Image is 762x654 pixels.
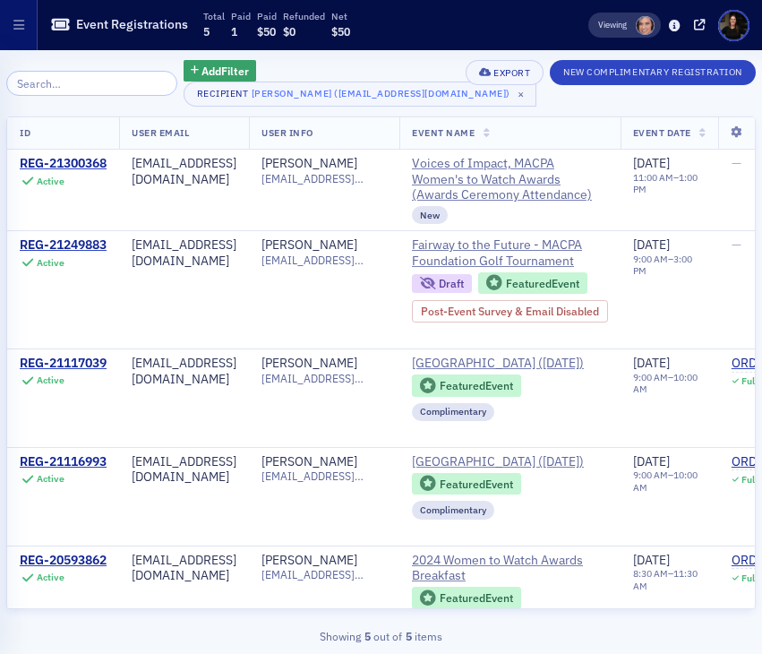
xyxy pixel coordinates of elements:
[633,568,706,591] div: –
[633,469,698,493] time: 10:00 AM
[633,254,706,277] div: –
[633,371,668,383] time: 9:00 AM
[261,553,357,569] a: [PERSON_NAME]
[633,253,692,277] time: 3:00 PM
[550,60,756,85] button: New Complimentary Registration
[633,371,698,395] time: 10:00 AM
[257,24,276,39] span: $50
[412,553,608,584] a: 2024 Women to Watch Awards Breakfast
[633,237,670,253] span: [DATE]
[633,171,698,195] time: 1:00 PM
[412,356,584,372] span: MACPA Town Hall (August 2025)
[231,10,251,22] p: Paid
[261,254,387,267] span: [EMAIL_ADDRESS][DOMAIN_NAME]
[197,88,249,99] div: Recipient
[636,16,655,35] span: Katie Foo
[412,454,584,470] span: MACPA Town Hall (July 2025)
[201,63,249,79] span: Add Filter
[633,453,670,469] span: [DATE]
[203,10,225,22] p: Total
[20,156,107,172] a: REG-21300368
[184,60,257,82] button: AddFilter
[633,126,691,139] span: Event Date
[20,454,107,470] a: REG-21116993
[402,628,415,644] strong: 5
[633,253,668,265] time: 9:00 AM
[331,10,350,22] p: Net
[37,473,64,485] div: Active
[633,552,670,568] span: [DATE]
[261,172,387,185] span: [EMAIL_ADDRESS][DOMAIN_NAME]
[412,237,608,269] a: Fairway to the Future - MACPA Foundation Golf Tournament
[252,85,510,103] div: [PERSON_NAME] ([EMAIL_ADDRESS][DOMAIN_NAME])
[261,156,357,172] a: [PERSON_NAME]
[132,356,236,387] div: [EMAIL_ADDRESS][DOMAIN_NAME]
[37,374,64,386] div: Active
[412,501,494,519] div: Complimentary
[331,24,350,39] span: $50
[598,19,627,31] span: Viewing
[283,24,295,39] span: $0
[132,237,236,269] div: [EMAIL_ADDRESS][DOMAIN_NAME]
[440,593,513,603] div: Featured Event
[478,272,587,295] div: Featured Event
[412,126,475,139] span: Event Name
[261,454,357,470] a: [PERSON_NAME]
[412,206,448,224] div: New
[412,300,608,322] div: Post-Event Survey
[231,24,237,39] span: 1
[550,63,756,79] a: New Complimentary Registration
[261,568,387,581] span: [EMAIL_ADDRESS][DOMAIN_NAME]
[37,257,64,269] div: Active
[513,86,529,102] span: ×
[633,469,668,481] time: 9:00 AM
[440,479,513,489] div: Featured Event
[20,553,107,569] a: REG-20593862
[493,68,530,78] div: Export
[633,372,706,395] div: –
[283,10,325,22] p: Refunded
[261,469,387,483] span: [EMAIL_ADDRESS][DOMAIN_NAME]
[412,473,521,495] div: Featured Event
[440,381,513,391] div: Featured Event
[439,279,464,288] div: Draft
[633,567,668,580] time: 8:30 AM
[633,469,706,493] div: –
[412,403,494,421] div: Complimentary
[132,454,236,486] div: [EMAIL_ADDRESS][DOMAIN_NAME]
[261,356,357,372] a: [PERSON_NAME]
[20,126,30,139] span: ID
[412,587,521,609] div: Featured Event
[20,356,107,372] a: REG-21117039
[412,156,608,203] a: Voices of Impact, MACPA Women's to Watch Awards (Awards Ceremony Attendance)
[412,454,608,470] a: [GEOGRAPHIC_DATA] ([DATE])
[718,10,749,41] span: Profile
[633,355,670,371] span: [DATE]
[37,572,64,583] div: Active
[633,172,706,195] div: –
[132,553,236,584] div: [EMAIL_ADDRESS][DOMAIN_NAME]
[633,155,670,171] span: [DATE]
[184,82,536,107] button: Recipient[PERSON_NAME] ([EMAIL_ADDRESS][DOMAIN_NAME])×
[261,126,313,139] span: User Info
[37,176,64,187] div: Active
[203,24,210,39] span: 5
[633,171,673,184] time: 11:00 AM
[732,155,741,171] span: —
[6,71,177,96] input: Search…
[633,567,698,591] time: 11:30 AM
[132,156,236,187] div: [EMAIL_ADDRESS][DOMAIN_NAME]
[76,16,188,33] h1: Event Registrations
[261,372,387,385] span: [EMAIL_ADDRESS][DOMAIN_NAME]
[20,237,107,254] a: REG-21249883
[261,237,357,254] a: [PERSON_NAME]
